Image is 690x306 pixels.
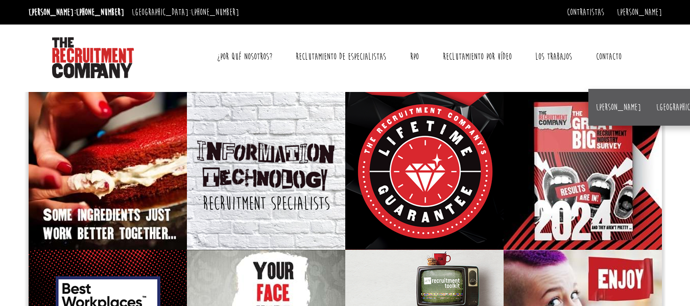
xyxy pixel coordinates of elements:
[528,44,580,69] a: Los trabajos
[217,51,272,62] font: ¿Por qué nosotros?
[596,51,622,62] font: Contacto
[29,7,76,18] font: [PERSON_NAME]:
[76,7,124,18] a: [PHONE_NUMBER]
[443,51,512,62] font: Reclutamiento por vídeo
[588,44,629,69] a: Contacto
[567,7,604,18] a: Contratistas
[296,51,386,62] font: Reclutamiento de especialistas
[535,51,572,62] font: Los trabajos
[191,7,239,18] a: [PHONE_NUMBER]
[596,102,641,113] a: [PERSON_NAME]
[410,51,419,62] font: RPO
[52,37,134,78] img: La empresa de reclutamiento
[209,44,280,69] a: ¿Por qué nosotros?
[617,7,662,18] a: [PERSON_NAME]
[288,44,394,69] a: Reclutamiento de especialistas
[435,44,519,69] a: Reclutamiento por vídeo
[402,44,426,69] a: RPO
[132,7,191,18] font: [GEOGRAPHIC_DATA]:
